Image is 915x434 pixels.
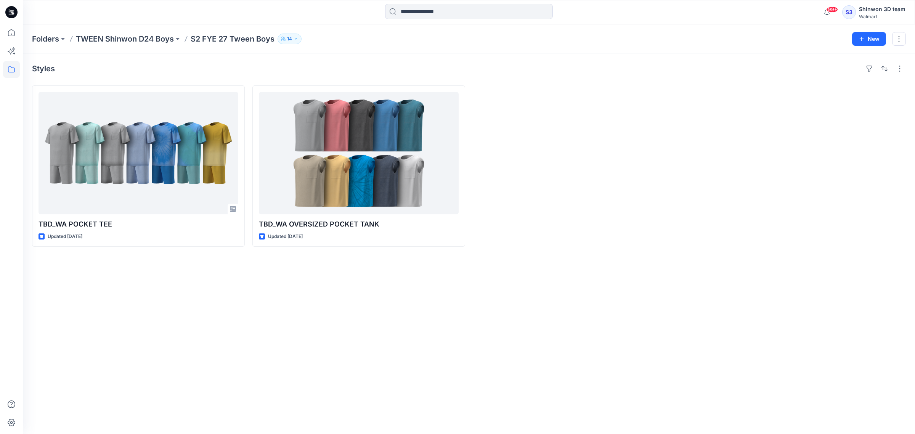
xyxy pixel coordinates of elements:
p: S2 FYE 27 Tween Boys [191,34,274,44]
p: TBD_WA POCKET TEE [39,219,238,230]
a: TBD_WA OVERSIZED POCKET TANK [259,92,459,214]
div: Shinwon 3D team [859,5,905,14]
span: 99+ [827,6,838,13]
p: Updated [DATE] [48,233,82,241]
div: Walmart [859,14,905,19]
p: 14 [287,35,292,43]
h4: Styles [32,64,55,73]
a: Folders [32,34,59,44]
p: Updated [DATE] [268,233,303,241]
button: New [852,32,886,46]
button: 14 [278,34,302,44]
a: TBD_WA POCKET TEE [39,92,238,214]
a: TWEEN Shinwon D24 Boys [76,34,174,44]
div: S3 [842,5,856,19]
p: TBD_WA OVERSIZED POCKET TANK [259,219,459,230]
